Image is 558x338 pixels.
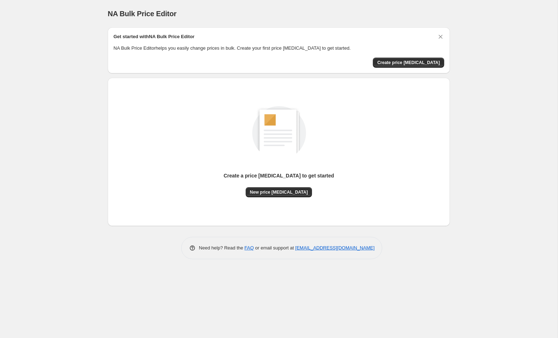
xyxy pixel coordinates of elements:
[295,245,375,251] a: [EMAIL_ADDRESS][DOMAIN_NAME]
[113,45,444,52] p: NA Bulk Price Editor helps you easily change prices in bulk. Create your first price [MEDICAL_DAT...
[254,245,295,251] span: or email support at
[245,245,254,251] a: FAQ
[437,33,444,40] button: Dismiss card
[246,187,312,197] button: New price [MEDICAL_DATA]
[377,60,440,66] span: Create price [MEDICAL_DATA]
[373,58,444,68] button: Create price change job
[250,189,308,195] span: New price [MEDICAL_DATA]
[113,33,195,40] h2: Get started with NA Bulk Price Editor
[199,245,245,251] span: Need help? Read the
[224,172,334,179] p: Create a price [MEDICAL_DATA] to get started
[108,10,177,18] span: NA Bulk Price Editor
